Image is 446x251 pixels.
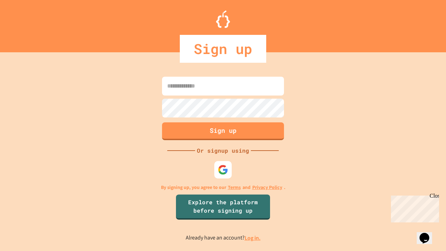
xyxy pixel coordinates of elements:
[228,184,241,191] a: Terms
[161,184,285,191] p: By signing up, you agree to our and .
[195,146,251,155] div: Or signup using
[218,165,228,175] img: google-icon.svg
[216,10,230,28] img: Logo.svg
[252,184,282,191] a: Privacy Policy
[162,122,284,140] button: Sign up
[180,35,266,63] div: Sign up
[388,193,439,222] iframe: chat widget
[245,234,261,242] a: Log in.
[417,223,439,244] iframe: chat widget
[176,195,270,220] a: Explore the platform before signing up
[186,234,261,242] p: Already have an account?
[3,3,48,44] div: Chat with us now!Close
